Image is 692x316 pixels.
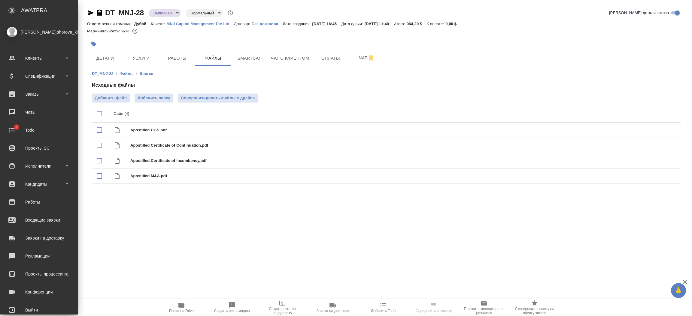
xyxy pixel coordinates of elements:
button: Создать рекламацию [207,299,257,316]
span: Скопировать ссылку на оценку заказа [513,307,556,315]
button: Скопировать ссылку [96,9,103,16]
span: Apostilled M&A.pdf [130,173,676,179]
button: Определить тематику [408,299,459,316]
a: Конференции [2,285,77,300]
a: DT_MNJ-28 [92,71,114,76]
p: Без договора [252,22,283,26]
p: Дата создания: [283,22,312,26]
button: Синхронизировать файлы с драйва [178,94,258,103]
li: ‹ [136,71,137,77]
button: Добавить Todo [358,299,408,316]
div: Работы [5,198,74,207]
span: Папка на Drive [169,309,194,313]
button: Создать счет на предоплату [257,299,308,316]
span: Добавить папку [138,95,170,101]
a: Чаты [2,105,77,120]
span: Определить тематику [415,309,452,313]
p: Файл (4) [114,111,676,117]
nav: breadcrumb [92,71,681,77]
div: Todo [5,126,74,135]
a: Рекламации [2,249,77,264]
span: Чат с клиентом [271,55,309,62]
p: Договор: [234,22,252,26]
span: Создать рекламацию [214,309,250,313]
span: Работы [163,55,192,62]
p: Ответственная команда: [87,22,134,26]
a: DT_MNJ-28 [105,9,144,17]
span: Smartcat [235,55,264,62]
button: Добавить тэг [87,37,100,51]
button: Нормальный [189,10,216,16]
p: Итого: [393,22,406,26]
h4: Исходные файлы [92,82,681,89]
a: 2Todo [2,123,77,138]
button: Добавить папку [135,94,173,103]
button: Скопировать ссылку на оценку заказа [509,299,560,316]
span: Услуги [127,55,156,62]
li: ‹ [116,71,117,77]
span: Добавить Todo [371,309,396,313]
button: Доп статусы указывают на важность/срочность заказа [226,9,234,17]
div: Кандидаты [5,180,74,189]
p: Дата сдачи: [341,22,364,26]
p: [DATE] 16:45 [312,22,341,26]
span: Заявка на доставку [317,309,349,313]
label: Добавить файл [92,94,130,103]
span: 🙏 [673,284,684,297]
button: Заявка на доставку [308,299,358,316]
span: 2 [12,124,21,130]
button: Выполнен [152,10,174,16]
a: Работы [2,195,77,210]
button: Папка на Drive [156,299,207,316]
span: Apostilled Certificate of Continuation.pdf [130,142,676,148]
p: Клиент: [151,22,166,26]
span: Добавить файл [95,95,127,101]
a: Проекты процессинга [2,267,77,282]
span: Создать счет на предоплату [261,307,304,315]
span: Детали [91,55,120,62]
a: Заявки на доставку [2,231,77,246]
span: [PERSON_NAME] детали заказа [609,10,669,16]
span: Призвать менеджера по развитию [463,307,506,315]
div: Спецификации [5,72,74,81]
span: Оплаты [316,55,345,62]
div: [PERSON_NAME].shorova_kiev [5,29,74,35]
div: Входящие заявки [5,216,74,225]
button: 🙏 [671,283,686,298]
div: Исполнители [5,162,74,171]
span: Apostilled Certificate of Incumbency.pdf [130,158,676,164]
svg: Отписаться [367,55,375,62]
button: 2446.16 RUB; 0.00 USD; [131,27,139,35]
div: Выполнен [186,9,223,17]
a: Файлы [120,71,133,76]
a: Без договора [252,21,283,26]
p: Дубай [134,22,151,26]
a: MNJ Capital Management Pte Ltd [167,21,234,26]
p: К оплате: [426,22,445,26]
div: Конференции [5,288,74,297]
a: Проекты SC [2,141,77,156]
div: Выйти [5,306,74,315]
div: AWATERA [21,4,78,16]
a: Входящие заявки [2,213,77,228]
p: MNJ Capital Management Pte Ltd [167,22,234,26]
div: Клиенты [5,54,74,63]
p: 0,00 $ [445,22,461,26]
p: [DATE] 11:40 [365,22,394,26]
div: Выполнен [149,9,181,17]
p: Маржинальность: [87,29,121,33]
span: Apostilled CGS.pdf [130,127,676,133]
div: Проекты процессинга [5,270,74,279]
div: Заявки на доставку [5,234,74,243]
button: Скопировать ссылку для ЯМессенджера [87,9,94,16]
div: Проекты SC [5,144,74,153]
p: 97% [121,29,131,33]
div: Чаты [5,108,74,117]
span: Файлы [199,55,228,62]
span: Чат [352,54,381,62]
div: Заказы [5,90,74,99]
span: Синхронизировать файлы с драйва [181,95,255,101]
button: Призвать менеджера по развитию [459,299,509,316]
a: Source [140,71,153,76]
div: Рекламации [5,252,74,261]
